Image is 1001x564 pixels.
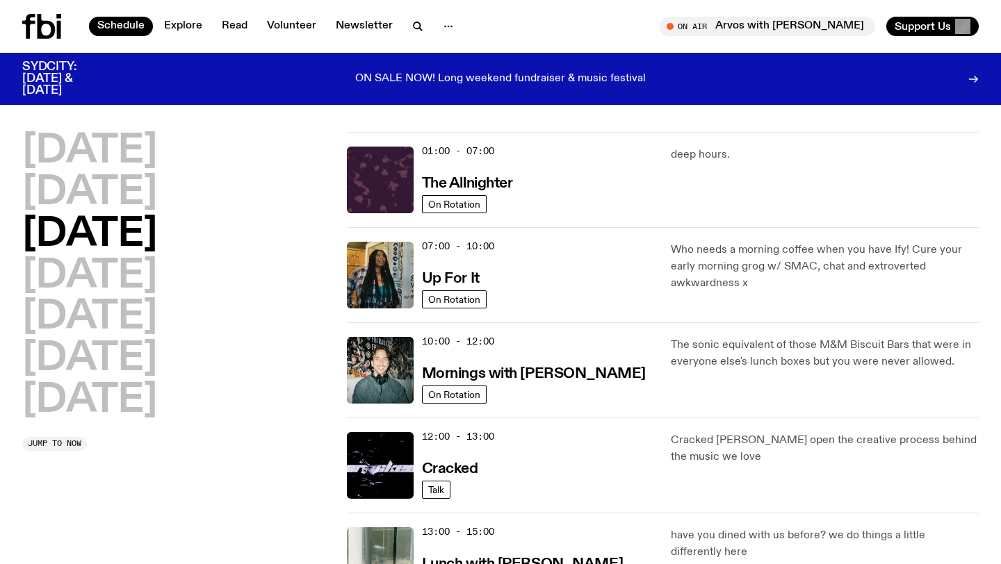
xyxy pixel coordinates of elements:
span: On Rotation [428,294,480,304]
span: Support Us [895,20,951,33]
a: Cracked [422,459,478,476]
h3: Cracked [422,462,478,476]
a: Volunteer [259,17,325,36]
span: On Rotation [428,389,480,399]
span: 01:00 - 07:00 [422,144,494,158]
button: [DATE] [22,298,157,337]
h3: Mornings with [PERSON_NAME] [422,367,646,381]
button: [DATE] [22,132,157,171]
button: [DATE] [22,340,157,379]
span: Talk [428,484,444,495]
h3: Up For It [422,272,480,286]
p: ON SALE NOW! Long weekend fundraiser & music festival [355,73,646,85]
a: The Allnighter [422,174,513,191]
p: have you dined with us before? we do things a little differently here [671,527,979,561]
button: [DATE] [22,174,157,213]
a: On Rotation [422,290,487,308]
p: deep hours. [671,147,979,163]
p: The sonic equivalent of those M&M Biscuit Bars that were in everyone else's lunch boxes but you w... [671,337,979,370]
span: Jump to now [28,440,81,447]
a: Up For It [422,269,480,286]
h3: SYDCITY: [DATE] & [DATE] [22,61,111,97]
a: Read [213,17,256,36]
button: Jump to now [22,437,87,451]
button: [DATE] [22,381,157,420]
img: Radio presenter Ben Hansen sits in front of a wall of photos and an fbi radio sign. Film photo. B... [347,337,414,404]
button: Support Us [886,17,979,36]
a: Explore [156,17,211,36]
span: 07:00 - 10:00 [422,240,494,253]
a: Schedule [89,17,153,36]
span: 12:00 - 13:00 [422,430,494,443]
a: On Rotation [422,195,487,213]
span: 13:00 - 15:00 [422,525,494,538]
p: Who needs a morning coffee when you have Ify! Cure your early morning grog w/ SMAC, chat and extr... [671,242,979,292]
p: Cracked [PERSON_NAME] open the creative process behind the music we love [671,432,979,465]
span: On Rotation [428,199,480,209]
h3: The Allnighter [422,176,513,191]
span: 10:00 - 12:00 [422,335,494,348]
button: On AirArvos with [PERSON_NAME] [660,17,875,36]
a: Talk [422,481,450,499]
img: Logo for Podcast Cracked. Black background, with white writing, with glass smashing graphics [347,432,414,499]
a: On Rotation [422,385,487,404]
a: Newsletter [327,17,401,36]
button: [DATE] [22,215,157,254]
img: Ify - a Brown Skin girl with black braided twists, looking up to the side with her tongue stickin... [347,242,414,308]
a: Mornings with [PERSON_NAME] [422,364,646,381]
button: [DATE] [22,257,157,296]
